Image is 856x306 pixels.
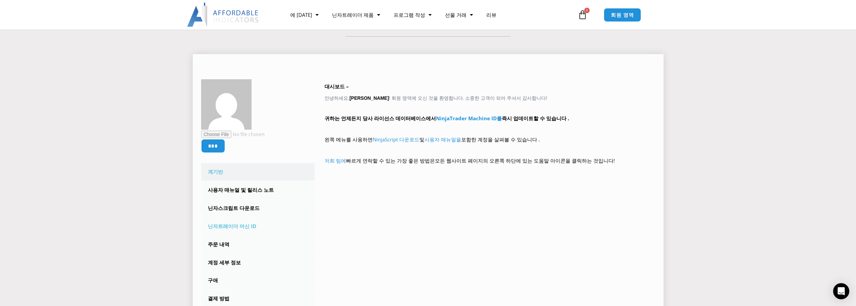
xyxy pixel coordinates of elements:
[208,277,218,283] font: 구애
[424,136,461,143] a: 사용자 매뉴얼을
[438,7,480,23] a: 선물 거래
[502,115,569,122] font: 즉시 업데이트할 수 있습니다 .
[486,11,496,18] font: 리뷰
[201,163,315,181] a: 계기반
[208,168,223,175] font: 계기반
[373,136,419,143] a: NinjaScript 다운로드
[208,295,229,302] font: 결제 방법
[201,200,315,217] a: 닌자스크립트 다운로드
[208,241,229,248] font: 주문 내역
[346,157,435,164] font: 빠르게 연락할 수 있는 가장 좋은 방법은
[435,157,615,164] font: 모든 웹사이트 페이지의 오른쪽 하단에 있는 도움말 아이콘을 클릭하는 것입니다!
[325,157,346,164] a: 저희 팀에
[208,259,241,266] font: 계정 세부 정보
[611,11,634,18] font: 회원 영역
[208,205,260,211] font: 닌자스크립트 다운로드
[284,7,576,23] nav: 메뉴
[325,7,387,23] a: 닌자트레이더 제품
[284,7,325,23] a: 에 [DATE]
[208,186,274,193] font: 사용자 매뉴얼 및 릴리스 노트
[325,136,373,143] font: 왼쪽 메뉴를 사용하면
[604,8,641,22] a: 회원 영역
[568,5,597,25] a: 0
[325,83,349,90] font: 대시보드 –
[419,136,424,143] font: 및
[201,79,252,130] img: 56f165ab68d69501417601a49f403bd3280d434ea627adea2fe487a5eae767b2
[349,95,389,101] font: [PERSON_NAME]
[445,11,467,18] font: 선물 거래
[208,223,256,229] font: 닌자트레이더 머신 ID
[389,95,547,101] font: ! 회원 영역에 오신 것을 환영합니다. 소중한 고객이 되어 주셔서 감사합니다!
[201,254,315,271] a: 계정 세부 정보
[201,218,315,235] a: 닌자트레이더 머신 ID
[187,3,259,27] img: LogoAI | 저렴한 지표 – NinjaTrader
[201,272,315,289] a: 구애
[461,136,540,143] font: 포함한 계정을 살펴볼 수 있습니다 .
[332,11,374,18] font: 닌자트레이더 제품
[290,11,312,18] font: 에 [DATE]
[325,95,349,101] font: 안녕하세요,
[480,7,503,23] a: 리뷰
[201,181,315,199] a: 사용자 매뉴얼 및 릴리스 노트
[387,7,438,23] a: 프로그램 작성
[325,115,436,122] font: 귀하는 언제든지 당사 라이선스 데이터베이스에서
[201,236,315,253] a: 주문 내역
[586,8,588,12] font: 0
[394,11,425,18] font: 프로그램 작성
[436,115,502,122] a: NinjaTrader Machine ID를
[833,283,849,299] div: 인터콤 메신저 열기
